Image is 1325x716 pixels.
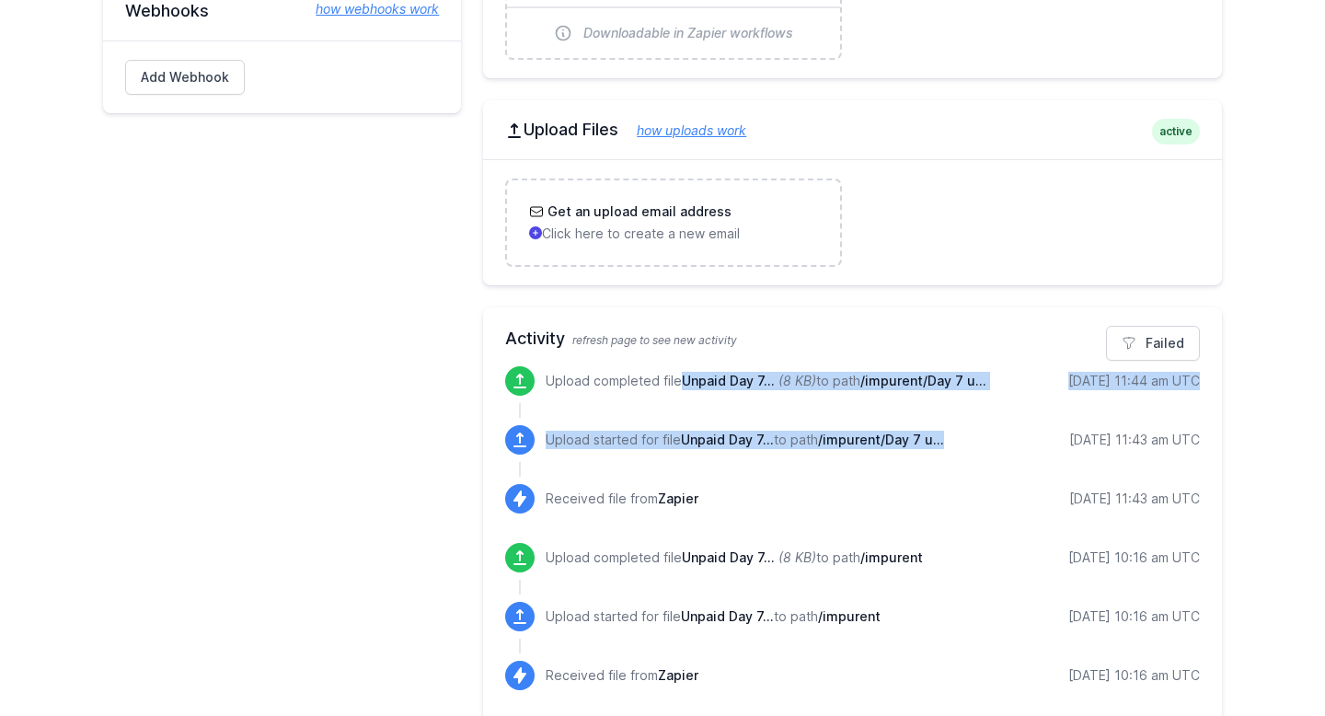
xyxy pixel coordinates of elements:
div: [DATE] 11:44 am UTC [1068,372,1200,390]
a: Failed [1106,326,1200,361]
a: Get an upload email address Click here to create a new email [507,180,839,265]
a: Add Webhook [125,60,245,95]
div: [DATE] 10:16 am UTC [1068,549,1200,567]
p: Upload started for file to path [546,607,881,626]
h2: Activity [505,326,1200,352]
p: Click here to create a new email [529,225,817,243]
h2: Upload Files [505,119,1200,141]
div: [DATE] 11:43 am UTC [1069,431,1200,449]
span: Downloadable in Zapier workflows [583,24,793,42]
span: Unpaid Day 7 -Sep 3 2025.xlsx [681,432,774,447]
div: [DATE] 11:43 am UTC [1069,490,1200,508]
p: Received file from [546,666,698,685]
p: Upload completed file to path [546,549,923,567]
span: active [1152,119,1200,144]
span: /impurent/Day 7 unpaid/ [860,373,986,388]
span: Zapier [658,491,698,506]
span: /impurent [860,549,923,565]
div: [DATE] 10:16 am UTC [1068,666,1200,685]
span: refresh page to see new activity [572,333,737,347]
span: /impurent [818,608,881,624]
i: (8 KB) [778,549,816,565]
a: how uploads work [618,122,746,138]
p: Upload completed file to path [546,372,986,390]
div: [DATE] 10:16 am UTC [1068,607,1200,626]
i: (8 KB) [778,373,816,388]
span: Unpaid Day 7 -Sep 3 2025.xlsx [681,608,774,624]
p: Upload started for file to path [546,431,944,449]
h3: Get an upload email address [544,202,732,221]
span: Unpaid Day 7 -Sep 3 2025.xlsx [682,373,775,388]
span: Zapier [658,667,698,683]
p: Received file from [546,490,698,508]
span: Unpaid Day 7 -Sep 3 2025.xlsx [682,549,775,565]
span: /impurent/Day 7 unpaid/ [818,432,944,447]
